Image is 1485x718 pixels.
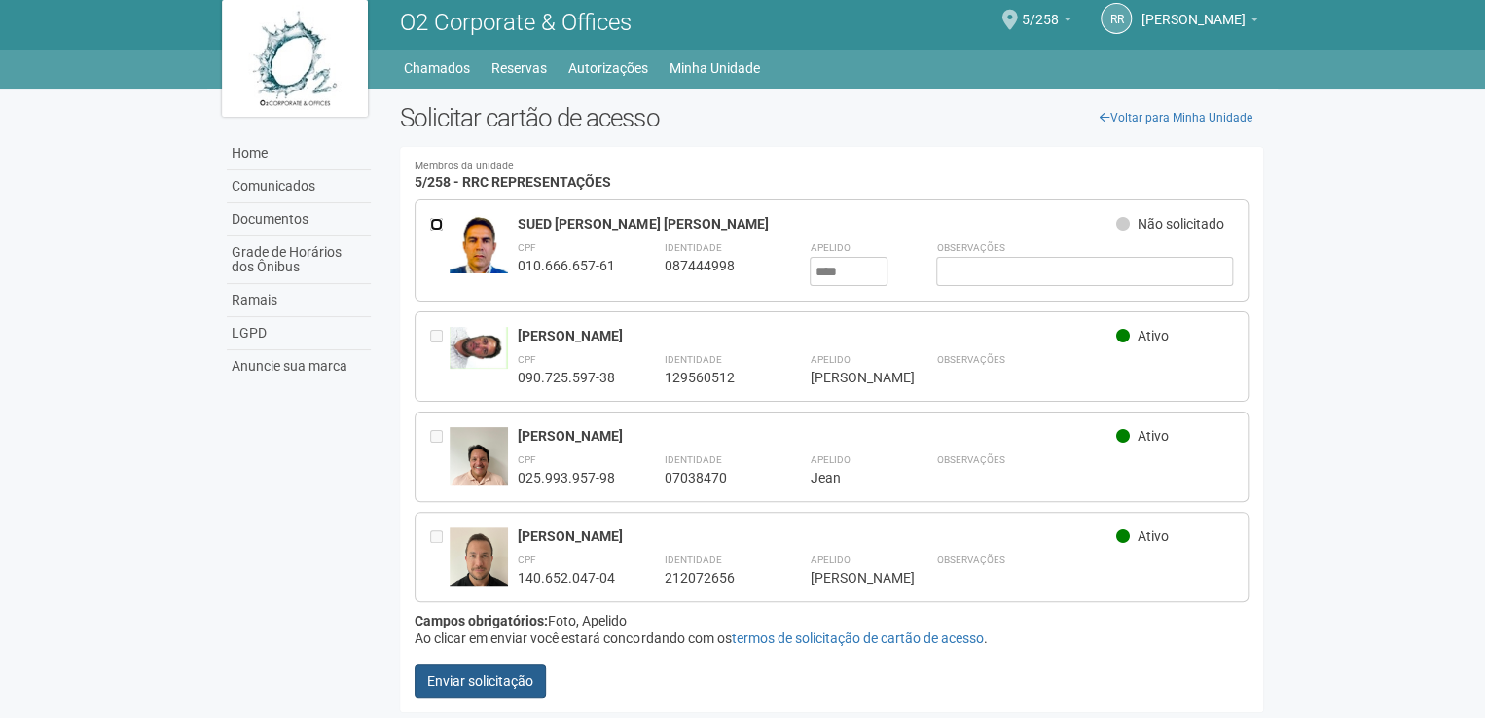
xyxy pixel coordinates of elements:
[450,215,508,298] img: user.jpg
[1022,15,1071,30] a: 5/258
[518,242,536,253] strong: CPF
[518,469,615,486] div: 025.993.957-98
[430,327,450,386] div: Entre em contato com a Aministração para solicitar o cancelamento ou 2a via
[400,9,632,36] span: O2 Corporate & Offices
[810,454,850,465] strong: Apelido
[936,242,1004,253] strong: Observações
[227,170,371,203] a: Comunicados
[430,527,450,587] div: Entre em contato com a Aministração para solicitar o cancelamento ou 2a via
[810,354,850,365] strong: Apelido
[810,469,887,486] div: Jean
[518,215,1116,233] div: SUED [PERSON_NAME] [PERSON_NAME]
[1138,528,1169,544] span: Ativo
[1101,3,1132,34] a: RR
[415,629,1249,647] div: Ao clicar em enviar você estará concordando com os .
[518,555,536,565] strong: CPF
[400,103,1263,132] h2: Solicitar cartão de acesso
[415,664,546,698] button: Enviar solicitação
[415,162,1249,190] h4: 5/258 - RRC REPRESENTAÇÕES
[518,527,1116,545] div: [PERSON_NAME]
[227,236,371,284] a: Grade de Horários dos Ônibus
[731,630,983,646] a: termos de solicitação de cartão de acesso
[810,555,850,565] strong: Apelido
[227,317,371,350] a: LGPD
[664,257,761,274] div: 087444998
[415,612,1249,629] div: Foto, Apelido
[1089,103,1263,132] a: Voltar para Minha Unidade
[568,54,648,82] a: Autorizações
[430,427,450,486] div: Entre em contato com a Aministração para solicitar o cancelamento ou 2a via
[518,354,536,365] strong: CPF
[664,469,761,486] div: 07038470
[518,257,615,274] div: 010.666.657-61
[936,555,1004,565] strong: Observações
[670,54,760,82] a: Minha Unidade
[518,569,615,587] div: 140.652.047-04
[664,569,761,587] div: 212072656
[518,427,1116,445] div: [PERSON_NAME]
[664,242,721,253] strong: Identidade
[1138,428,1169,444] span: Ativo
[227,284,371,317] a: Ramais
[227,137,371,170] a: Home
[664,454,721,465] strong: Identidade
[1138,328,1169,343] span: Ativo
[415,613,548,628] strong: Campos obrigatórios:
[450,327,508,369] img: user.jpg
[227,203,371,236] a: Documentos
[491,54,547,82] a: Reservas
[664,354,721,365] strong: Identidade
[1141,15,1258,30] a: [PERSON_NAME]
[450,527,508,605] img: user.jpg
[404,54,470,82] a: Chamados
[227,350,371,382] a: Anuncie sua marca
[518,327,1116,344] div: [PERSON_NAME]
[936,454,1004,465] strong: Observações
[664,369,761,386] div: 129560512
[415,162,1249,172] small: Membros da unidade
[936,354,1004,365] strong: Observações
[1138,216,1224,232] span: Não solicitado
[518,369,615,386] div: 090.725.597-38
[664,555,721,565] strong: Identidade
[518,454,536,465] strong: CPF
[810,242,850,253] strong: Apelido
[810,369,887,386] div: [PERSON_NAME]
[450,427,508,505] img: user.jpg
[810,569,887,587] div: [PERSON_NAME]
